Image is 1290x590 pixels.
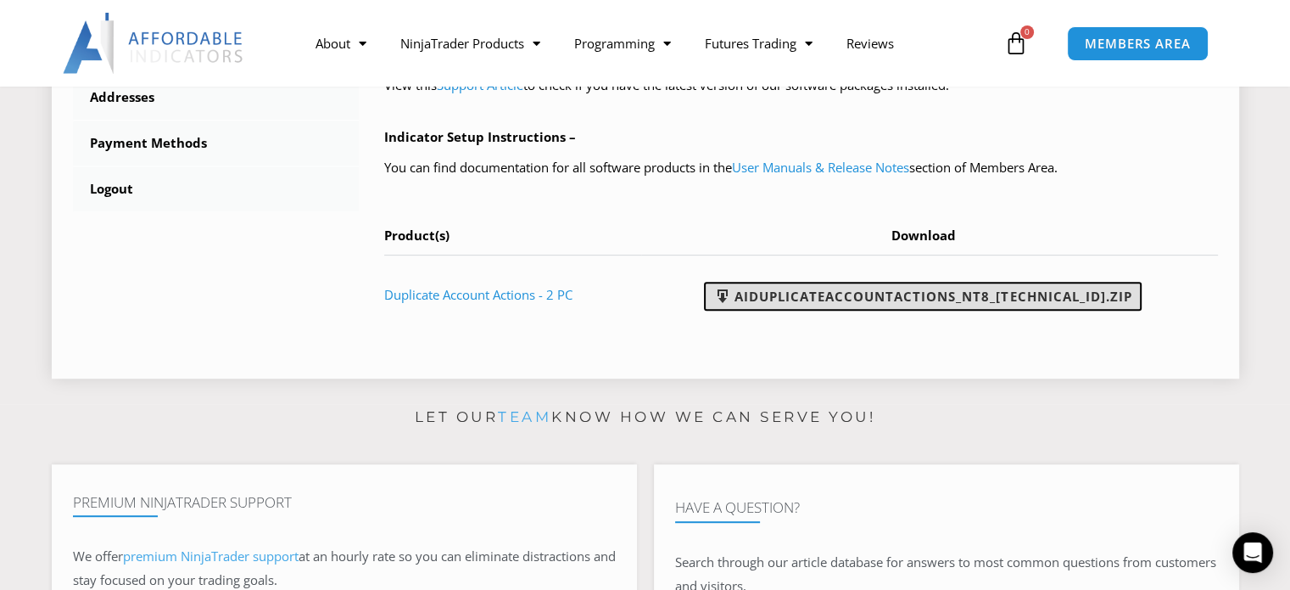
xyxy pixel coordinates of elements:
a: Addresses [73,76,360,120]
a: Payment Methods [73,121,360,166]
span: MEMBERS AREA [1085,37,1191,50]
a: Programming [557,24,688,63]
a: Logout [73,167,360,211]
img: LogoAI | Affordable Indicators – NinjaTrader [63,13,245,74]
h4: Have A Question? [675,499,1218,516]
span: Download [891,227,956,244]
a: Futures Trading [688,24,829,63]
a: Duplicate Account Actions - 2 PC [384,286,572,303]
a: team [498,408,551,425]
div: Open Intercom Messenger [1232,532,1273,573]
a: 0 [979,19,1053,68]
a: AIDuplicateAccountActions_NT8_[TECHNICAL_ID].zip [704,282,1142,311]
a: MEMBERS AREA [1067,26,1209,61]
a: premium NinjaTrader support [123,548,299,565]
span: 0 [1020,25,1034,39]
a: NinjaTrader Products [383,24,557,63]
h4: Premium NinjaTrader Support [73,494,616,511]
p: Let our know how we can serve you! [52,404,1239,431]
a: About [299,24,383,63]
p: You can find documentation for all software products in the section of Members Area. [384,156,1218,180]
a: User Manuals & Release Notes [732,159,909,176]
nav: Menu [299,24,1000,63]
span: Product(s) [384,227,450,244]
span: We offer [73,548,123,565]
b: Indicator Setup Instructions – [384,128,576,145]
a: Reviews [829,24,911,63]
span: at an hourly rate so you can eliminate distractions and stay focused on your trading goals. [73,548,616,588]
